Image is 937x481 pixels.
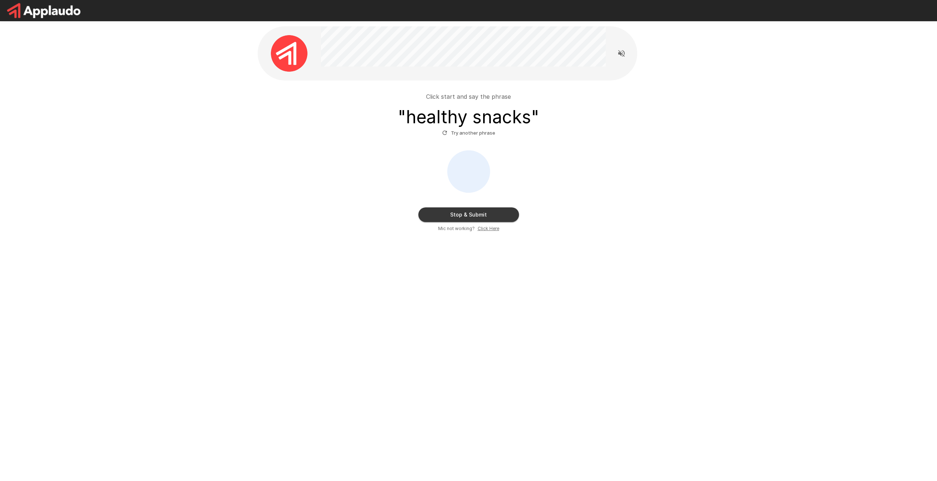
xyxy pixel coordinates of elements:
p: Click start and say the phrase [426,92,511,101]
button: Try another phrase [440,127,497,139]
img: applaudo_avatar.png [271,35,307,72]
span: Mic not working? [438,225,475,232]
h3: " healthy snacks " [398,107,539,127]
u: Click Here [478,226,499,231]
button: Stop & Submit [418,207,519,222]
button: Read questions aloud [614,46,629,61]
